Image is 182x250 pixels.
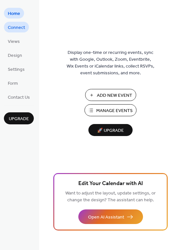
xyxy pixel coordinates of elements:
span: Connect [8,24,25,31]
button: Manage Events [84,104,136,116]
span: Upgrade [9,116,29,122]
span: Settings [8,66,25,73]
span: 🚀 Upgrade [92,126,129,135]
button: Open AI Assistant [78,209,143,224]
button: 🚀 Upgrade [88,124,133,136]
span: Display one-time or recurring events, sync with Google, Outlook, Zoom, Eventbrite, Wix Events or ... [67,49,154,77]
span: Form [8,80,18,87]
span: Edit Your Calendar with AI [78,179,143,188]
span: Add New Event [97,92,132,99]
a: Design [4,50,26,60]
span: Manage Events [96,107,133,114]
span: Views [8,38,20,45]
span: Home [8,10,20,17]
a: Settings [4,64,29,74]
a: Form [4,78,22,88]
button: Add New Event [85,89,136,101]
a: Contact Us [4,92,34,102]
span: Design [8,52,22,59]
span: Open AI Assistant [88,214,124,221]
a: Home [4,8,24,19]
span: Contact Us [8,94,30,101]
a: Views [4,36,24,46]
a: Connect [4,22,29,32]
button: Upgrade [4,112,34,124]
span: Want to adjust the layout, update settings, or change the design? The assistant can help. [65,189,156,205]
